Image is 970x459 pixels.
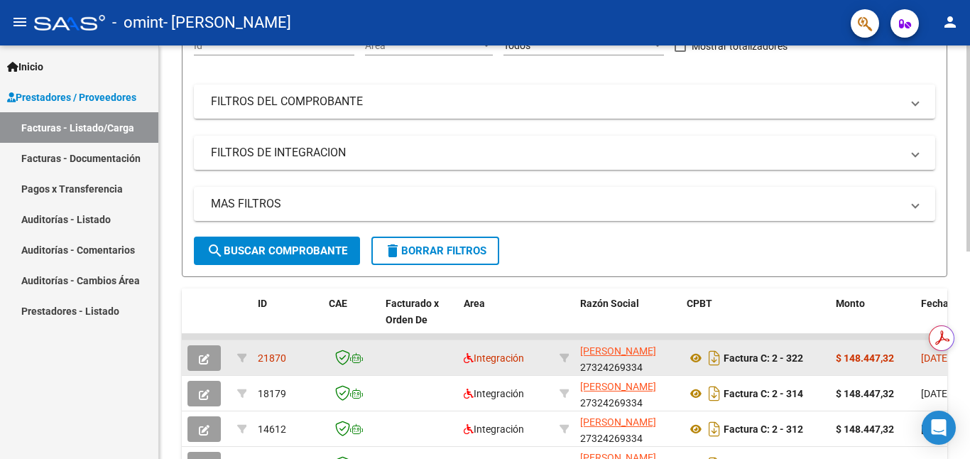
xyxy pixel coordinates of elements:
strong: Factura C: 2 - 312 [724,423,803,435]
mat-expansion-panel-header: MAS FILTROS [194,187,935,221]
mat-panel-title: FILTROS DEL COMPROBANTE [211,94,901,109]
span: 14612 [258,423,286,435]
span: Monto [836,298,865,309]
mat-icon: delete [384,242,401,259]
span: [PERSON_NAME] [580,345,656,357]
strong: $ 148.447,32 [836,388,894,399]
span: [DATE] [921,352,950,364]
span: Borrar Filtros [384,244,486,257]
span: Mostrar totalizadores [692,38,788,55]
div: 27324269334 [580,343,675,373]
span: Razón Social [580,298,639,309]
datatable-header-cell: ID [252,288,323,351]
mat-panel-title: MAS FILTROS [211,196,901,212]
strong: $ 148.447,32 [836,423,894,435]
span: 21870 [258,352,286,364]
span: Integración [464,423,524,435]
span: Prestadores / Proveedores [7,90,136,105]
button: Buscar Comprobante [194,237,360,265]
span: Facturado x Orden De [386,298,439,325]
span: [PERSON_NAME] [580,381,656,392]
span: ID [258,298,267,309]
i: Descargar documento [705,347,724,369]
span: Area [464,298,485,309]
span: Inicio [7,59,43,75]
span: [DATE] [921,423,950,435]
mat-icon: menu [11,13,28,31]
div: 27324269334 [580,414,675,444]
button: Borrar Filtros [371,237,499,265]
mat-panel-title: FILTROS DE INTEGRACION [211,145,901,161]
span: - [PERSON_NAME] [163,7,291,38]
strong: Factura C: 2 - 314 [724,388,803,399]
span: Todos [503,40,530,51]
div: 27324269334 [580,379,675,409]
mat-icon: person [942,13,959,31]
datatable-header-cell: Razón Social [574,288,681,351]
span: 18179 [258,388,286,399]
datatable-header-cell: CAE [323,288,380,351]
div: Open Intercom Messenger [922,411,956,445]
span: CPBT [687,298,712,309]
span: Integración [464,352,524,364]
strong: Factura C: 2 - 322 [724,352,803,364]
strong: $ 148.447,32 [836,352,894,364]
datatable-header-cell: Monto [830,288,915,351]
datatable-header-cell: CPBT [681,288,830,351]
datatable-header-cell: Area [458,288,554,351]
i: Descargar documento [705,418,724,441]
span: - omint [112,7,163,38]
span: Integración [464,388,524,399]
span: CAE [329,298,347,309]
span: [DATE] [921,388,950,399]
mat-expansion-panel-header: FILTROS DEL COMPROBANTE [194,85,935,119]
span: Buscar Comprobante [207,244,347,257]
span: [PERSON_NAME] [580,416,656,428]
datatable-header-cell: Facturado x Orden De [380,288,458,351]
mat-icon: search [207,242,224,259]
mat-expansion-panel-header: FILTROS DE INTEGRACION [194,136,935,170]
i: Descargar documento [705,382,724,405]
